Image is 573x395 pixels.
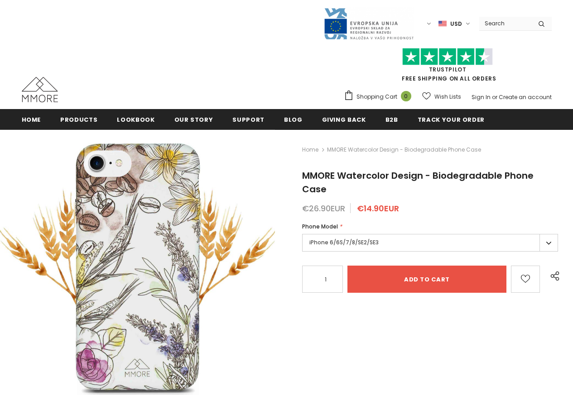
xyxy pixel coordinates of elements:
[117,115,154,124] span: Lookbook
[284,109,303,129] a: Blog
[499,93,552,101] a: Create an account
[418,115,485,124] span: Track your order
[302,144,318,155] a: Home
[232,109,265,129] a: support
[22,115,41,124] span: Home
[347,266,506,293] input: Add to cart
[60,115,97,124] span: Products
[322,109,366,129] a: Giving back
[402,48,493,66] img: Trust Pilot Stars
[418,109,485,129] a: Track your order
[174,115,213,124] span: Our Story
[302,169,534,195] span: MMORE Watercolor Design - Biodegradable Phone Case
[232,115,265,124] span: support
[450,19,462,29] span: USD
[385,109,398,129] a: B2B
[472,93,491,101] a: Sign In
[327,144,481,155] span: MMORE Watercolor Design - Biodegradable Phone Case
[479,17,531,30] input: Search Site
[385,115,398,124] span: B2B
[322,115,366,124] span: Giving back
[434,92,461,101] span: Wish Lists
[429,66,467,73] a: Trustpilot
[344,52,552,82] span: FREE SHIPPING ON ALL ORDERS
[422,89,461,105] a: Wish Lists
[284,115,303,124] span: Blog
[323,7,414,40] img: Javni Razpis
[302,223,338,230] span: Phone Model
[174,109,213,129] a: Our Story
[356,92,397,101] span: Shopping Cart
[22,77,58,102] img: MMORE Cases
[401,91,411,101] span: 0
[344,90,416,104] a: Shopping Cart 0
[117,109,154,129] a: Lookbook
[302,203,345,214] span: €26.90EUR
[323,19,414,27] a: Javni Razpis
[357,203,399,214] span: €14.90EUR
[492,93,497,101] span: or
[22,109,41,129] a: Home
[60,109,97,129] a: Products
[302,234,558,252] label: iPhone 6/6S/7/8/SE2/SE3
[438,20,447,28] img: USD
